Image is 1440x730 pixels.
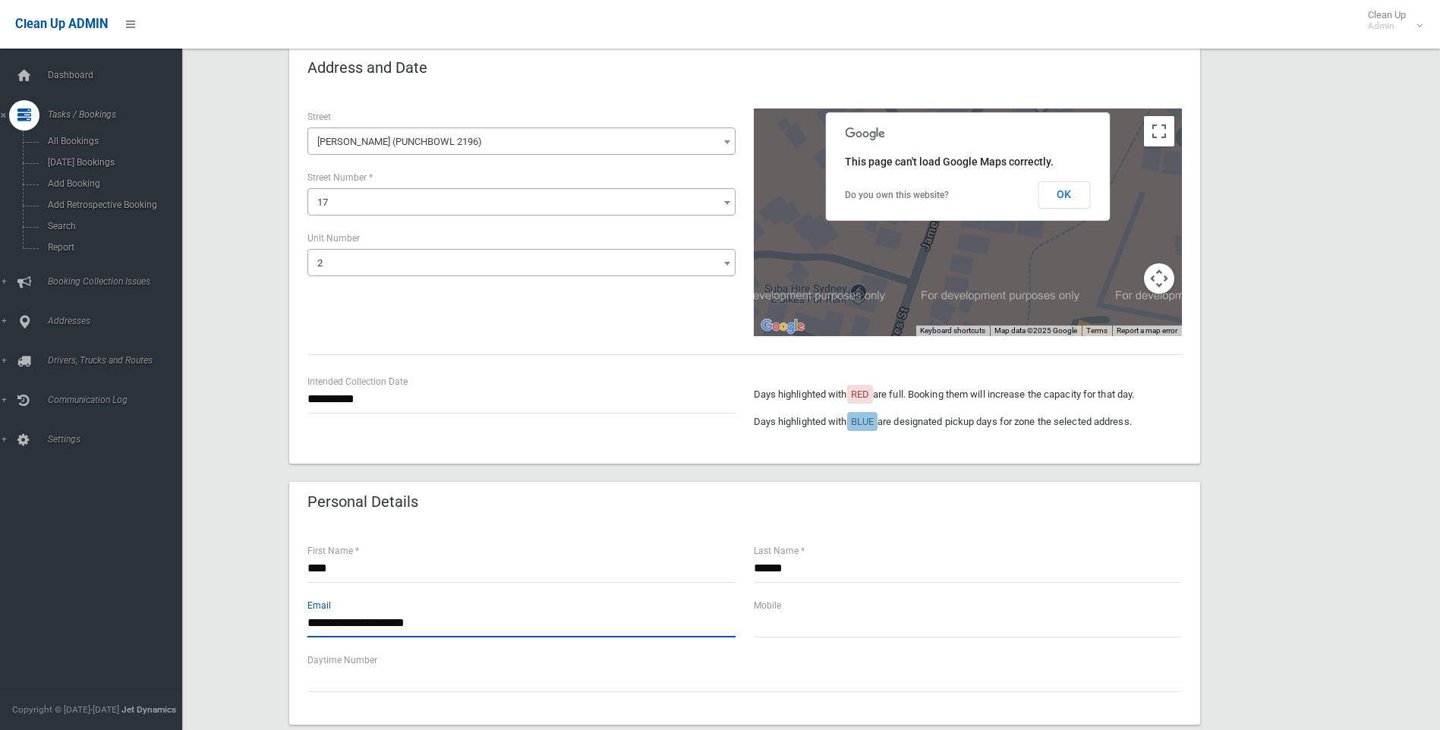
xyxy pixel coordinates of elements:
[1360,9,1421,32] span: Clean Up
[311,131,732,153] span: James Street (PUNCHBOWL 2196)
[317,257,323,269] span: 2
[994,326,1077,335] span: Map data ©2025 Google
[307,249,736,276] span: 2
[12,704,119,715] span: Copyright © [DATE]-[DATE]
[311,192,732,213] span: 17
[1144,116,1174,146] button: Toggle fullscreen view
[311,253,732,274] span: 2
[43,221,181,231] span: Search
[1117,326,1177,335] a: Report a map error
[1086,326,1108,335] a: Terms (opens in new tab)
[920,326,985,336] button: Keyboard shortcuts
[851,389,869,400] span: RED
[754,413,1182,431] p: Days highlighted with are designated pickup days for zone the selected address.
[43,109,194,120] span: Tasks / Bookings
[758,316,808,336] a: Open this area in Google Maps (opens a new window)
[758,316,808,336] img: Google
[43,434,194,445] span: Settings
[317,197,328,208] span: 17
[43,355,194,366] span: Drivers, Trucks and Routes
[307,127,736,155] span: James Street (PUNCHBOWL 2196)
[43,200,181,210] span: Add Retrospective Booking
[43,395,194,405] span: Communication Log
[754,385,1182,404] p: Days highlighted with are full. Booking them will increase the capacity for that day.
[43,276,194,287] span: Booking Collection Issues
[43,242,181,253] span: Report
[1038,181,1090,209] button: OK
[43,316,194,326] span: Addresses
[845,190,949,200] a: Do you own this website?
[43,178,181,189] span: Add Booking
[43,70,194,80] span: Dashboard
[289,53,446,83] header: Address and Date
[43,136,181,146] span: All Bookings
[307,188,736,216] span: 17
[289,487,436,517] header: Personal Details
[15,17,108,31] span: Clean Up ADMIN
[121,704,176,715] strong: Jet Dynamics
[851,416,874,427] span: BLUE
[43,157,181,168] span: [DATE] Bookings
[1368,20,1406,32] small: Admin
[845,156,1054,168] span: This page can't load Google Maps correctly.
[1144,263,1174,294] button: Map camera controls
